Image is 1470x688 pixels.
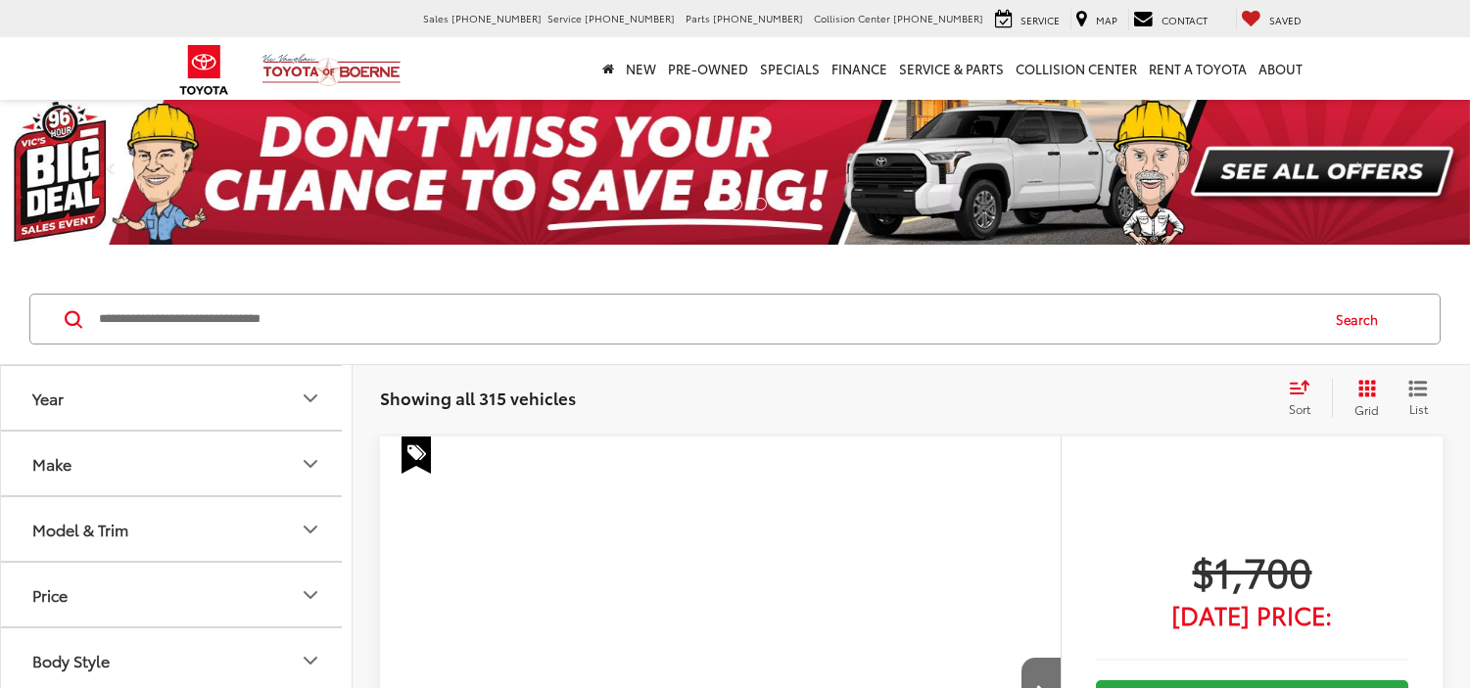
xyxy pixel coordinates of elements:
[299,649,322,672] div: Body Style
[1096,605,1408,624] span: [DATE] Price:
[1143,37,1253,100] a: Rent a Toyota
[1,366,354,430] button: YearYear
[1253,37,1308,100] a: About
[754,37,826,100] a: Specials
[380,386,576,409] span: Showing all 315 vehicles
[1332,379,1394,418] button: Grid View
[547,11,582,25] span: Service
[620,37,662,100] a: New
[32,651,110,669] div: Body Style
[1,563,354,626] button: PricePrice
[261,53,402,87] img: Vic Vaughan Toyota of Boerne
[32,389,64,407] div: Year
[686,11,710,25] span: Parts
[451,11,542,25] span: [PHONE_NUMBER]
[299,518,322,541] div: Model & Trim
[1,432,354,495] button: MakeMake
[585,11,675,25] span: [PHONE_NUMBER]
[1096,13,1117,27] span: Map
[1279,379,1332,418] button: Select sort value
[299,452,322,476] div: Make
[1010,37,1143,100] a: Collision Center
[990,9,1065,30] a: Service
[1289,400,1310,417] span: Sort
[299,387,322,410] div: Year
[1317,295,1406,344] button: Search
[1162,13,1208,27] span: Contact
[299,583,322,607] div: Price
[32,454,71,473] div: Make
[893,37,1010,100] a: Service & Parts: Opens in a new tab
[1269,13,1302,27] span: Saved
[1070,9,1122,30] a: Map
[1,497,354,561] button: Model & TrimModel & Trim
[423,11,449,25] span: Sales
[32,585,68,604] div: Price
[1354,401,1379,418] span: Grid
[1096,546,1408,595] span: $1,700
[1394,379,1443,418] button: List View
[1020,13,1060,27] span: Service
[814,11,890,25] span: Collision Center
[713,11,803,25] span: [PHONE_NUMBER]
[32,520,128,538] div: Model & Trim
[596,37,620,100] a: Home
[1236,9,1306,30] a: My Saved Vehicles
[1408,400,1428,417] span: List
[662,37,754,100] a: Pre-Owned
[1128,9,1212,30] a: Contact
[826,37,893,100] a: Finance
[167,38,241,102] img: Toyota
[97,296,1317,343] input: Search by Make, Model, or Keyword
[402,436,431,474] span: Special
[893,11,983,25] span: [PHONE_NUMBER]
